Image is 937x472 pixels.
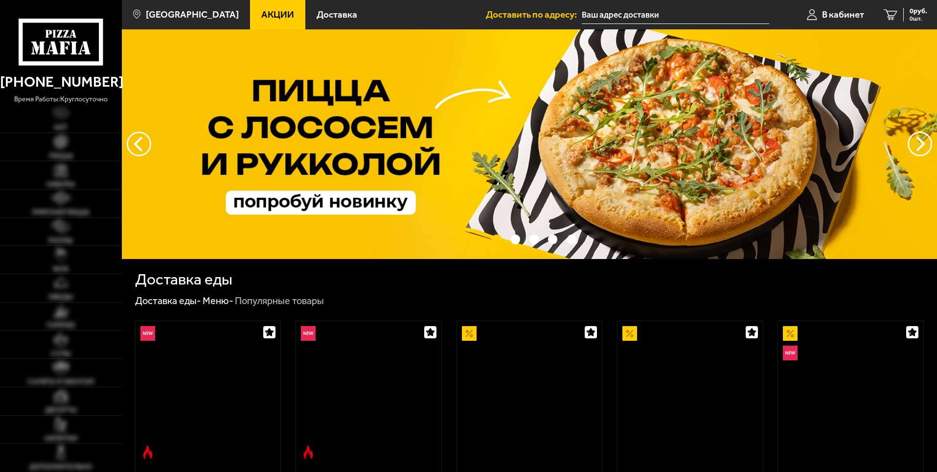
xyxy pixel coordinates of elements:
[486,10,582,19] span: Доставить по адресу:
[261,10,294,19] span: Акции
[317,10,357,19] span: Доставка
[49,152,73,159] span: Пицца
[301,326,316,341] img: Новинка
[622,326,637,341] img: Акционный
[136,321,281,464] a: НовинкаОстрое блюдоРимская с креветками
[617,321,763,464] a: АкционныйПепперони 25 см (толстое с сыром)
[582,6,769,24] input: Ваш адрес доставки
[48,293,73,300] span: Обеды
[29,463,92,470] span: Дополнительно
[908,132,932,156] button: предыдущий
[45,435,77,442] span: Напитки
[822,10,864,19] span: В кабинет
[140,445,155,460] img: Острое блюдо
[296,321,441,464] a: НовинкаОстрое блюдоРимская с мясным ассорти
[548,235,557,244] button: точки переключения
[140,326,155,341] img: Новинка
[462,326,477,341] img: Акционный
[46,322,75,329] span: Горячее
[46,181,75,188] span: Наборы
[235,295,324,307] div: Популярные товары
[783,326,798,341] img: Акционный
[45,406,77,413] span: Десерты
[146,10,239,19] span: [GEOGRAPHIC_DATA]
[127,132,151,156] button: следующий
[567,235,576,244] button: точки переключения
[529,235,539,244] button: точки переключения
[203,295,233,307] a: Меню-
[910,8,927,15] span: 0 руб.
[54,124,68,131] span: Хит
[48,237,73,244] span: Роллы
[27,378,94,385] span: Салаты и закуски
[32,209,90,215] span: Римская пицца
[778,321,923,464] a: АкционныйНовинкаВсё включено
[51,350,71,357] span: Супы
[783,346,798,360] img: Новинка
[492,235,501,244] button: точки переключения
[301,445,316,460] img: Острое блюдо
[53,265,69,272] span: WOK
[910,16,927,22] span: 0 шт.
[511,235,520,244] button: точки переключения
[135,295,201,307] a: Доставка еды-
[135,272,232,287] h1: Доставка еды
[457,321,602,464] a: АкционныйАль-Шам 25 см (тонкое тесто)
